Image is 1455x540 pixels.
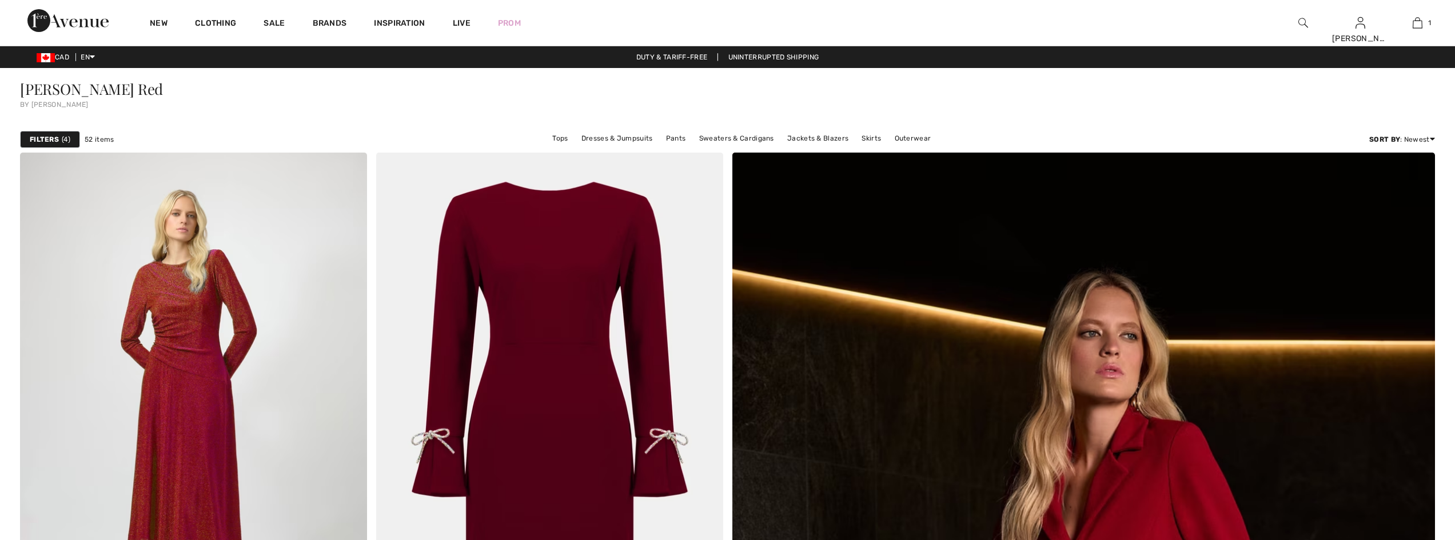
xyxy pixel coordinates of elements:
span: 1 [1428,18,1431,28]
a: New [150,18,168,30]
span: EN [81,53,95,61]
span: 52 items [85,134,114,145]
a: Sale [264,18,285,30]
span: 4 [62,134,70,145]
a: Outerwear [889,131,937,146]
span: CAD [37,53,74,61]
div: : Newest [1369,134,1435,145]
img: My Info [1356,16,1365,30]
a: Dresses & Jumpsuits [576,131,659,146]
span: [PERSON_NAME] Red [20,79,163,99]
a: Sweaters & Cardigans [693,131,780,146]
a: Tops [547,131,573,146]
div: by [PERSON_NAME] [20,101,1435,108]
a: Live [453,17,471,29]
a: 1 [1389,16,1445,30]
img: 1ère Avenue [27,9,109,32]
a: Clothing [195,18,236,30]
strong: Filters [30,134,59,145]
a: Jackets & Blazers [782,131,854,146]
strong: Sort By [1369,135,1400,143]
img: Canadian Dollar [37,53,55,62]
span: Inspiration [374,18,425,30]
a: Brands [313,18,347,30]
a: Pants [660,131,692,146]
a: Skirts [856,131,887,146]
a: Sign In [1356,17,1365,28]
img: My Bag [1413,16,1422,30]
img: search the website [1298,16,1308,30]
div: [PERSON_NAME] [1332,33,1388,45]
a: Prom [498,17,521,29]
